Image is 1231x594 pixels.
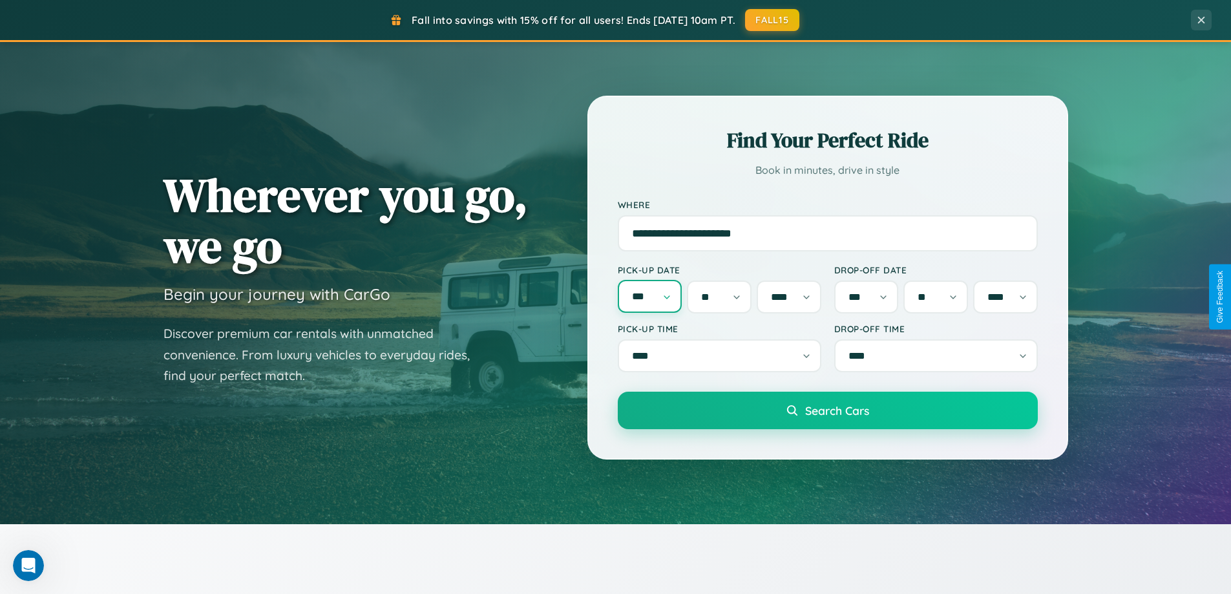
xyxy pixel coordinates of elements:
[805,403,869,418] span: Search Cars
[834,323,1038,334] label: Drop-off Time
[412,14,735,27] span: Fall into savings with 15% off for all users! Ends [DATE] 10am PT.
[618,161,1038,180] p: Book in minutes, drive in style
[618,392,1038,429] button: Search Cars
[13,550,44,581] iframe: Intercom live chat
[618,126,1038,154] h2: Find Your Perfect Ride
[618,264,821,275] label: Pick-up Date
[618,323,821,334] label: Pick-up Time
[1215,271,1225,323] div: Give Feedback
[163,323,487,387] p: Discover premium car rentals with unmatched convenience. From luxury vehicles to everyday rides, ...
[834,264,1038,275] label: Drop-off Date
[163,284,390,304] h3: Begin your journey with CarGo
[745,9,799,31] button: FALL15
[618,199,1038,210] label: Where
[163,169,528,271] h1: Wherever you go, we go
